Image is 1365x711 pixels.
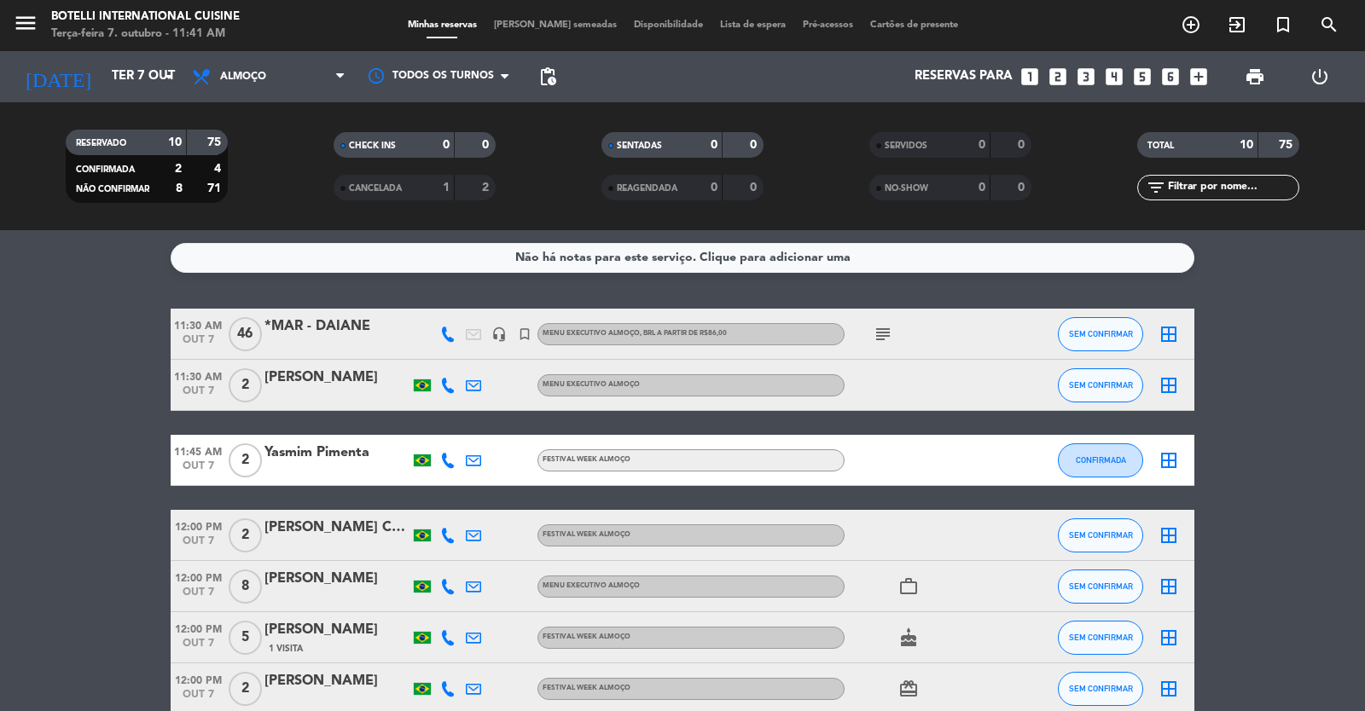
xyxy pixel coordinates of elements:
span: FESTIVAL WEEK ALMOÇO [543,685,630,691]
span: FESTIVAL WEEK ALMOÇO [543,633,630,640]
i: border_all [1159,576,1179,597]
span: SEM CONFIRMAR [1069,633,1133,642]
i: subject [873,324,893,344]
div: *MAR - DAIANE [264,315,409,338]
span: , BRL a partir de R$86,00 [640,330,727,337]
strong: 0 [443,139,450,151]
span: MENU EXECUTIVO ALMOÇO [543,381,640,388]
span: SENTADAS [617,142,662,150]
span: 2 [229,368,262,402]
strong: 0 [979,182,985,194]
strong: 2 [482,182,492,194]
span: 11:30 AM [171,315,225,334]
span: out 7 [171,535,225,555]
strong: 0 [979,139,985,151]
strong: 75 [207,136,224,148]
i: looks_one [1019,66,1041,88]
span: SEM CONFIRMAR [1069,684,1133,693]
button: SEM CONFIRMAR [1058,569,1143,604]
span: CANCELADA [349,184,402,193]
div: Terça-feira 7. outubro - 11:41 AM [51,26,240,43]
span: out 7 [171,689,225,708]
i: border_all [1159,324,1179,344]
i: looks_4 [1103,66,1125,88]
button: SEM CONFIRMAR [1058,672,1143,706]
span: Minhas reservas [399,20,485,30]
span: out 7 [171,385,225,405]
span: MENU EXECUTIVO ALMOÇO [543,330,727,337]
strong: 0 [711,139,717,151]
i: border_all [1159,450,1179,471]
span: pending_actions [537,66,558,87]
span: 2 [229,443,262,477]
strong: 71 [207,182,224,194]
div: [PERSON_NAME] [264,619,409,641]
span: 2 [229,672,262,706]
span: Lista de espera [712,20,794,30]
strong: 0 [750,182,760,194]
div: Não há notas para este serviço. Clique para adicionar uma [515,248,851,268]
strong: 0 [1018,182,1028,194]
span: REAGENDADA [617,184,677,193]
i: border_all [1159,627,1179,648]
i: power_settings_new [1310,66,1330,87]
i: border_all [1159,525,1179,546]
i: add_circle_outline [1181,14,1201,35]
i: [DATE] [13,58,103,95]
span: SEM CONFIRMAR [1069,380,1133,390]
strong: 0 [482,139,492,151]
strong: 10 [168,136,182,148]
strong: 0 [711,182,717,194]
div: [PERSON_NAME] [264,670,409,692]
span: 1 Visita [269,642,303,656]
i: looks_3 [1075,66,1097,88]
strong: 2 [175,163,182,175]
span: CHECK INS [349,142,396,150]
span: out 7 [171,638,225,657]
i: looks_two [1047,66,1069,88]
i: turned_in_not [517,327,532,342]
i: headset_mic [491,327,507,342]
i: card_giftcard [898,679,919,699]
i: border_all [1159,375,1179,396]
span: 8 [229,569,262,604]
div: LOG OUT [1287,51,1352,102]
span: Disponibilidade [625,20,712,30]
span: 12:00 PM [171,516,225,535]
button: menu [13,10,38,42]
span: TOTAL [1147,142,1174,150]
span: NÃO CONFIRMAR [76,185,149,194]
i: work_outline [898,576,919,597]
span: Cartões de presente [862,20,967,30]
i: turned_in_not [1273,14,1293,35]
span: 5 [229,621,262,655]
span: [PERSON_NAME] semeadas [485,20,625,30]
span: out 7 [171,460,225,480]
span: RESERVADO [76,139,126,147]
div: [PERSON_NAME] Carollyna [PERSON_NAME] [264,517,409,539]
input: Filtrar por nome... [1166,178,1298,197]
span: 12:00 PM [171,567,225,587]
div: Yasmim Pimenta [264,442,409,464]
strong: 0 [750,139,760,151]
button: SEM CONFIRMAR [1058,368,1143,402]
span: 11:30 AM [171,366,225,385]
span: NO-SHOW [885,184,928,193]
span: Almoço [220,71,266,83]
span: 46 [229,317,262,351]
span: out 7 [171,334,225,354]
span: SEM CONFIRMAR [1069,530,1133,540]
span: 12:00 PM [171,669,225,689]
span: SEM CONFIRMAR [1069,329,1133,338]
strong: 75 [1279,139,1296,151]
button: SEM CONFIRMAR [1058,317,1143,351]
i: menu [13,10,38,36]
span: FESTIVAL WEEK ALMOÇO [543,456,630,463]
span: MENU EXECUTIVO ALMOÇO [543,582,640,589]
span: FESTIVAL WEEK ALMOÇO [543,531,630,538]
span: 11:45 AM [171,441,225,460]
strong: 10 [1240,139,1253,151]
i: arrow_drop_down [159,66,179,87]
i: border_all [1159,679,1179,699]
span: Pré-acessos [794,20,862,30]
